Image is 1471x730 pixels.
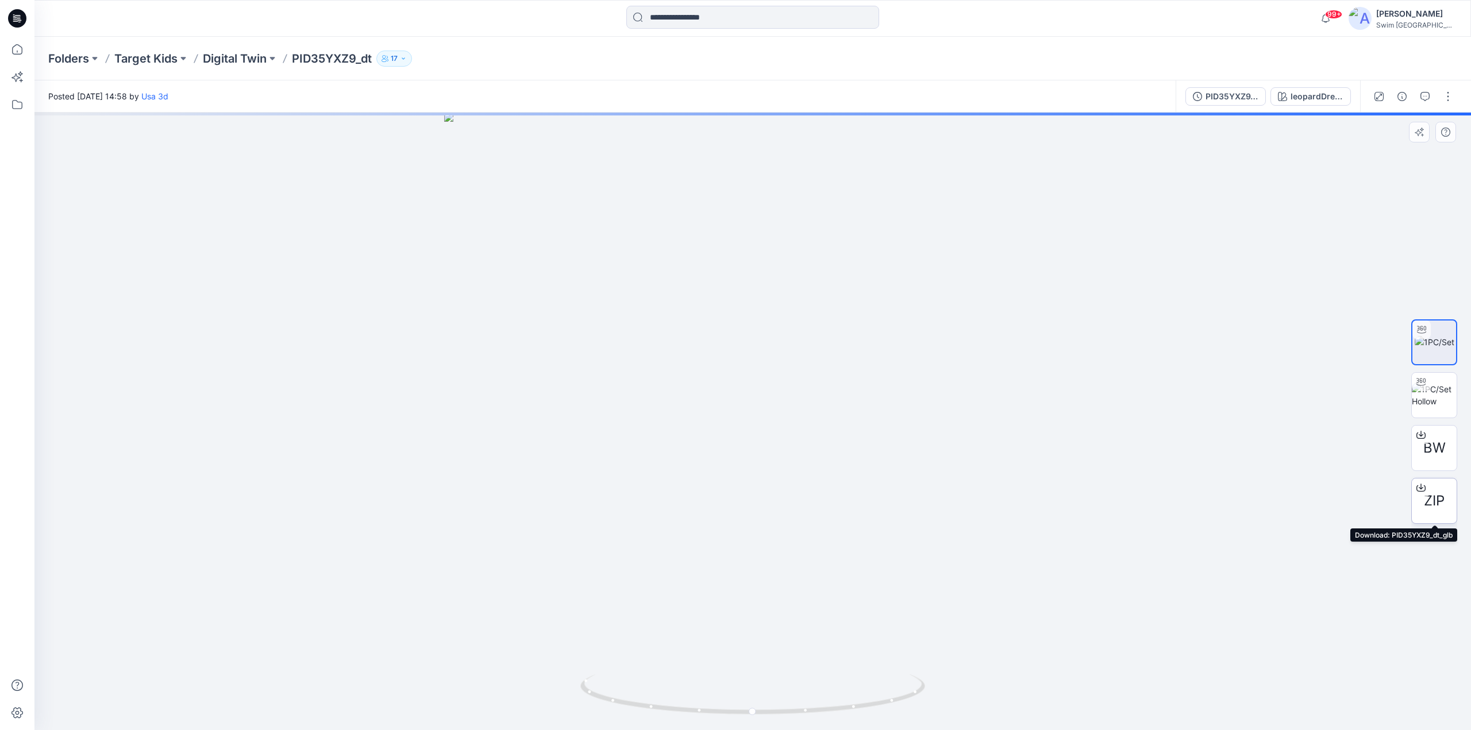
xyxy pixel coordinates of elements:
button: 17 [376,51,412,67]
span: 99+ [1325,10,1342,19]
button: PID35YXZ9_dt_allsizes [1185,87,1266,106]
p: PID35YXZ9_dt [292,51,372,67]
img: 1PC/Set Hollow [1412,383,1457,407]
div: PID35YXZ9_dt_allsizes [1206,90,1258,103]
div: Swim [GEOGRAPHIC_DATA] [1376,21,1457,29]
a: Usa 3d [141,91,168,101]
a: Folders [48,51,89,67]
p: 17 [391,52,398,65]
button: Details [1393,87,1411,106]
span: ZIP [1424,490,1445,511]
span: BW [1423,438,1446,458]
a: Target Kids [114,51,178,67]
button: leopardDreams [1270,87,1351,106]
a: Digital Twin [203,51,267,67]
div: [PERSON_NAME] [1376,7,1457,21]
div: leopardDreams [1291,90,1343,103]
span: Posted [DATE] 14:58 by [48,90,168,102]
img: avatar [1349,7,1372,30]
img: 1PC/Set [1415,336,1454,348]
